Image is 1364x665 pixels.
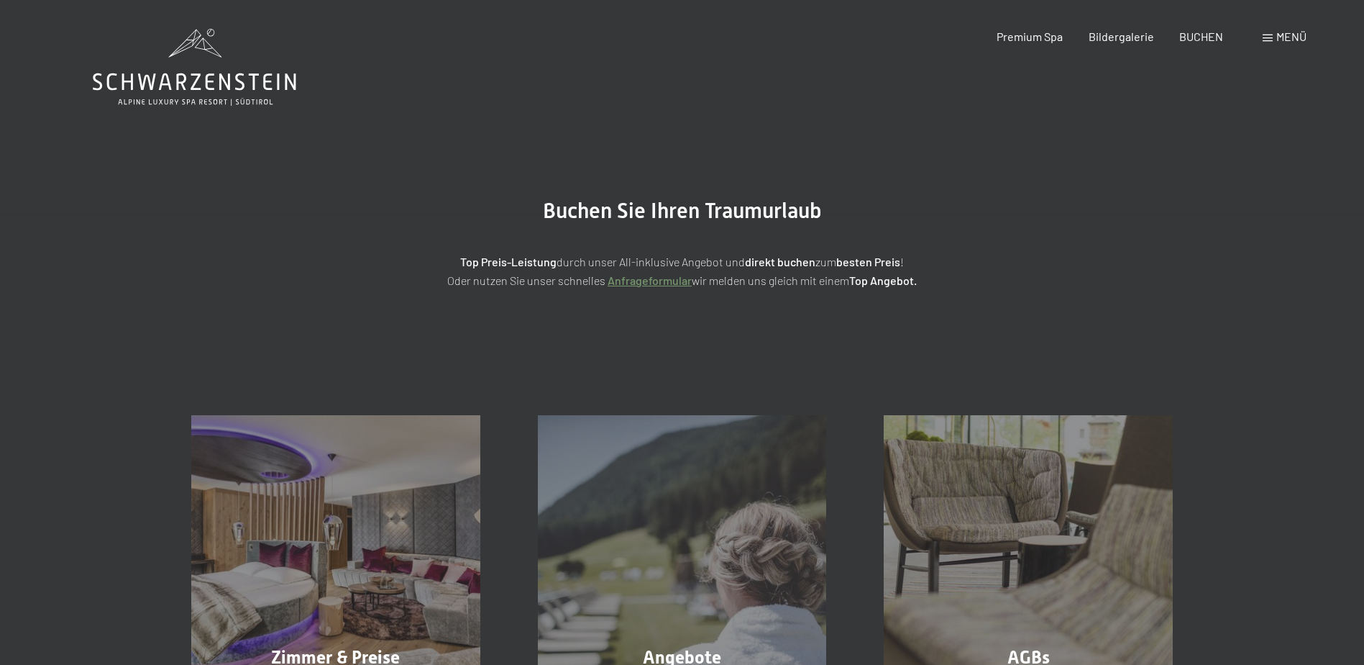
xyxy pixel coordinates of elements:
[745,255,815,268] strong: direkt buchen
[460,255,557,268] strong: Top Preis-Leistung
[608,273,692,287] a: Anfrageformular
[1276,30,1306,43] span: Menü
[1179,30,1223,43] a: BUCHEN
[849,273,917,287] strong: Top Angebot.
[836,255,900,268] strong: besten Preis
[323,253,1042,289] p: durch unser All-inklusive Angebot und zum ! Oder nutzen Sie unser schnelles wir melden uns gleich...
[543,198,822,223] span: Buchen Sie Ihren Traumurlaub
[997,30,1063,43] a: Premium Spa
[1089,30,1154,43] a: Bildergalerie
